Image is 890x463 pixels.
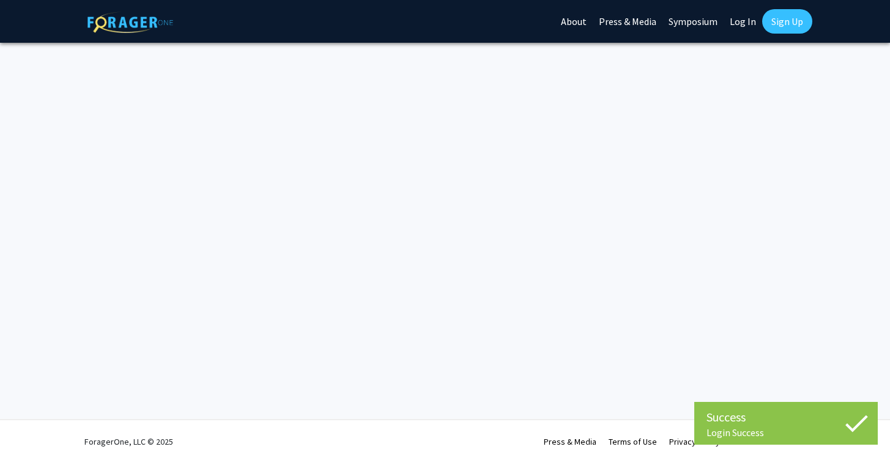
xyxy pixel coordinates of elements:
[706,426,866,439] div: Login Success
[762,9,812,34] a: Sign Up
[669,436,720,447] a: Privacy Policy
[87,12,173,33] img: ForagerOne Logo
[706,408,866,426] div: Success
[609,436,657,447] a: Terms of Use
[544,436,596,447] a: Press & Media
[84,420,173,463] div: ForagerOne, LLC © 2025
